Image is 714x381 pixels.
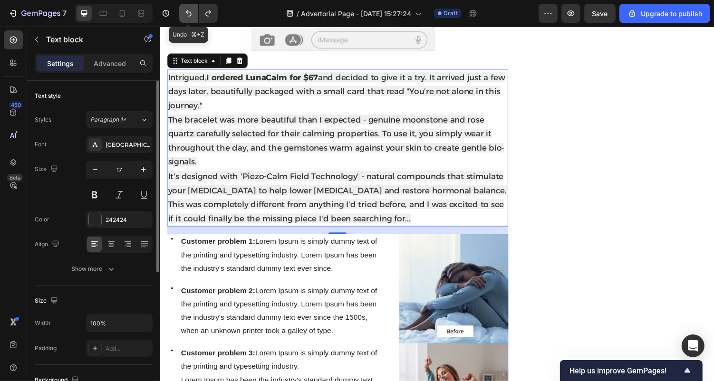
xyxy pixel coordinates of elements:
div: [GEOGRAPHIC_DATA] [106,141,150,149]
button: Paragraph 1* [86,111,153,128]
span: Advertorial Page - [DATE] 15:27:24 [301,9,411,19]
div: Add... [106,344,150,353]
div: Font [35,140,47,149]
div: Upgrade to publish [627,9,702,19]
div: Size [35,163,60,176]
button: Show survey - Help us improve GemPages! [569,365,693,376]
div: Beta [7,174,23,181]
div: Size [35,295,60,307]
p: 7 [62,8,67,19]
div: Undo/Redo [179,4,218,23]
span: Save [592,10,608,18]
p: Text block [46,34,127,45]
p: Settings [47,58,74,68]
div: Styles [35,115,51,124]
button: Save [584,4,616,23]
div: Align [35,238,61,251]
button: Upgrade to publish [619,4,710,23]
div: 450 [9,101,23,109]
input: Auto [87,314,152,332]
p: Advanced [94,58,126,68]
div: 242424 [106,216,150,224]
button: 7 [4,4,71,23]
span: Help us improve GemPages! [569,366,682,375]
div: Text style [35,92,61,100]
div: Open Intercom Messenger [682,334,704,357]
span: Paragraph 1* [90,115,126,124]
iframe: Design area [160,27,714,381]
div: Width [35,319,50,327]
button: Show more [35,260,153,277]
span: / [297,9,299,19]
div: Show more [72,264,116,274]
div: Color [35,215,49,224]
div: Padding [35,344,57,352]
span: Draft [444,9,458,18]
